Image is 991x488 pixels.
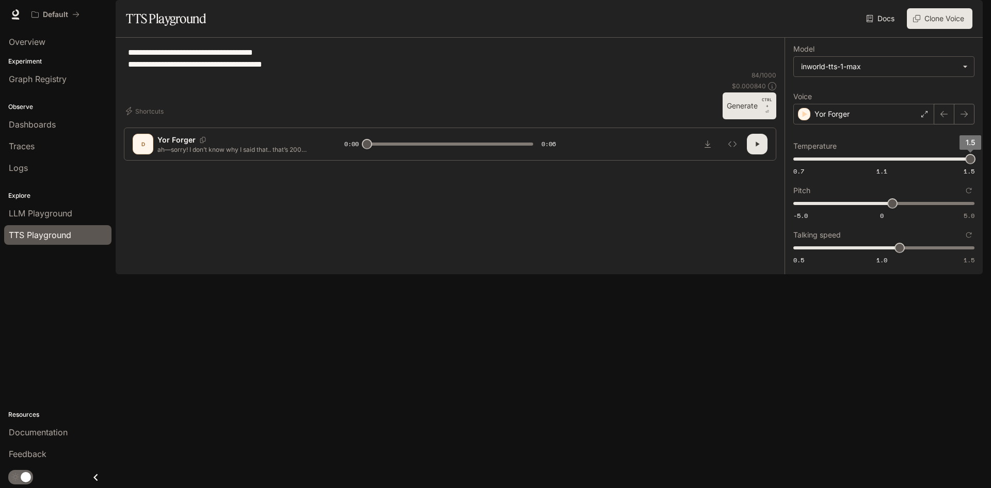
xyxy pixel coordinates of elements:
span: 0.5 [793,256,804,264]
span: 1.1 [876,167,887,176]
p: Model [793,45,814,53]
p: CTRL + [762,97,772,109]
p: Default [43,10,68,19]
button: Clone Voice [907,8,972,29]
span: 1.5 [966,138,975,147]
p: ah—sorry! I don’t know why I said that.. that’s 200 pounds off for a family of four! [157,145,319,154]
button: Reset to default [963,229,974,241]
a: Docs [864,8,899,29]
span: 0.7 [793,167,804,176]
div: inworld-tts-1-max [801,61,957,72]
button: Copy Voice ID [196,137,210,143]
span: 1.5 [964,167,974,176]
p: 84 / 1000 [752,71,776,80]
div: D [135,136,151,152]
button: Download audio [697,134,718,154]
span: 0:00 [344,139,359,149]
span: 1.0 [876,256,887,264]
button: Reset to default [963,185,974,196]
button: Shortcuts [124,103,168,119]
span: 0 [880,211,884,220]
p: $ 0.000840 [732,82,766,90]
p: Pitch [793,187,810,194]
button: All workspaces [27,4,84,25]
p: Temperature [793,143,837,150]
span: -5.0 [793,211,808,220]
h1: TTS Playground [126,8,206,29]
span: 5.0 [964,211,974,220]
p: Voice [793,93,812,100]
p: Yor Forger [814,109,850,119]
button: GenerateCTRL +⏎ [723,92,776,119]
p: Talking speed [793,231,841,239]
p: ⏎ [762,97,772,115]
button: Inspect [722,134,743,154]
div: inworld-tts-1-max [794,57,974,76]
span: 0:06 [541,139,556,149]
p: Yor Forger [157,135,196,145]
span: 1.5 [964,256,974,264]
